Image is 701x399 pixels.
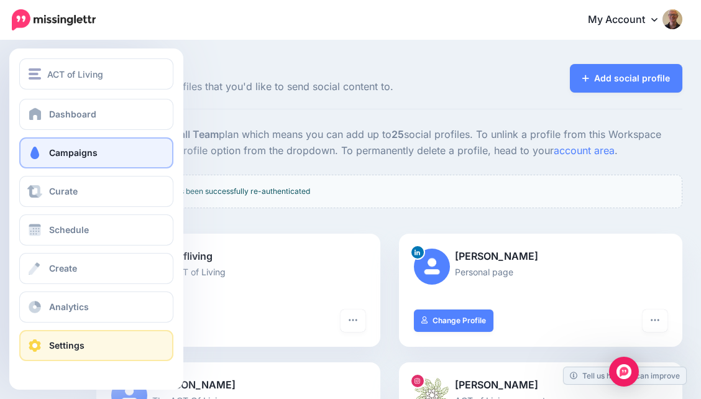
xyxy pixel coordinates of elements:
a: Add social profile [570,64,682,93]
p: Personal page [414,265,668,279]
span: Create [49,263,77,273]
a: My Account [575,5,682,35]
p: @actofliving [111,249,365,265]
div: Your social profile has been successfully re-authenticated [96,175,682,208]
p: The ACT of Living [111,265,365,279]
img: user_default_image.png [414,249,450,285]
button: ACT of Living [19,58,173,89]
a: account area [554,144,615,157]
p: You are on the plan which means you can add up to social profiles. To unlink a profile from this ... [96,127,682,159]
a: Analytics [19,291,173,323]
b: Small Team [165,128,219,140]
a: Change Profile [414,310,494,332]
img: menu.png [29,68,41,80]
span: Campaigns [49,147,98,158]
span: Schedule [49,224,89,235]
a: Create [19,253,173,284]
div: Open Intercom Messenger [609,357,639,387]
span: Analytics [49,301,89,312]
span: Settings [49,340,85,351]
span: Social Profiles [96,60,481,73]
a: Curate [19,176,173,207]
a: Tell us how we can improve [564,367,686,384]
span: ACT of Living [47,67,103,81]
a: Dashboard [19,99,173,130]
p: [PERSON_NAME] [414,377,668,393]
span: Curate [49,186,78,196]
b: 25 [392,128,404,140]
p: [PERSON_NAME] [111,377,365,393]
span: Add the social profiles that you'd like to send social content to. [96,79,481,95]
a: Campaigns [19,137,173,168]
a: Schedule [19,214,173,245]
p: [PERSON_NAME] [414,249,668,265]
img: Missinglettr [12,9,96,30]
span: Dashboard [49,109,96,119]
a: Settings [19,330,173,361]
